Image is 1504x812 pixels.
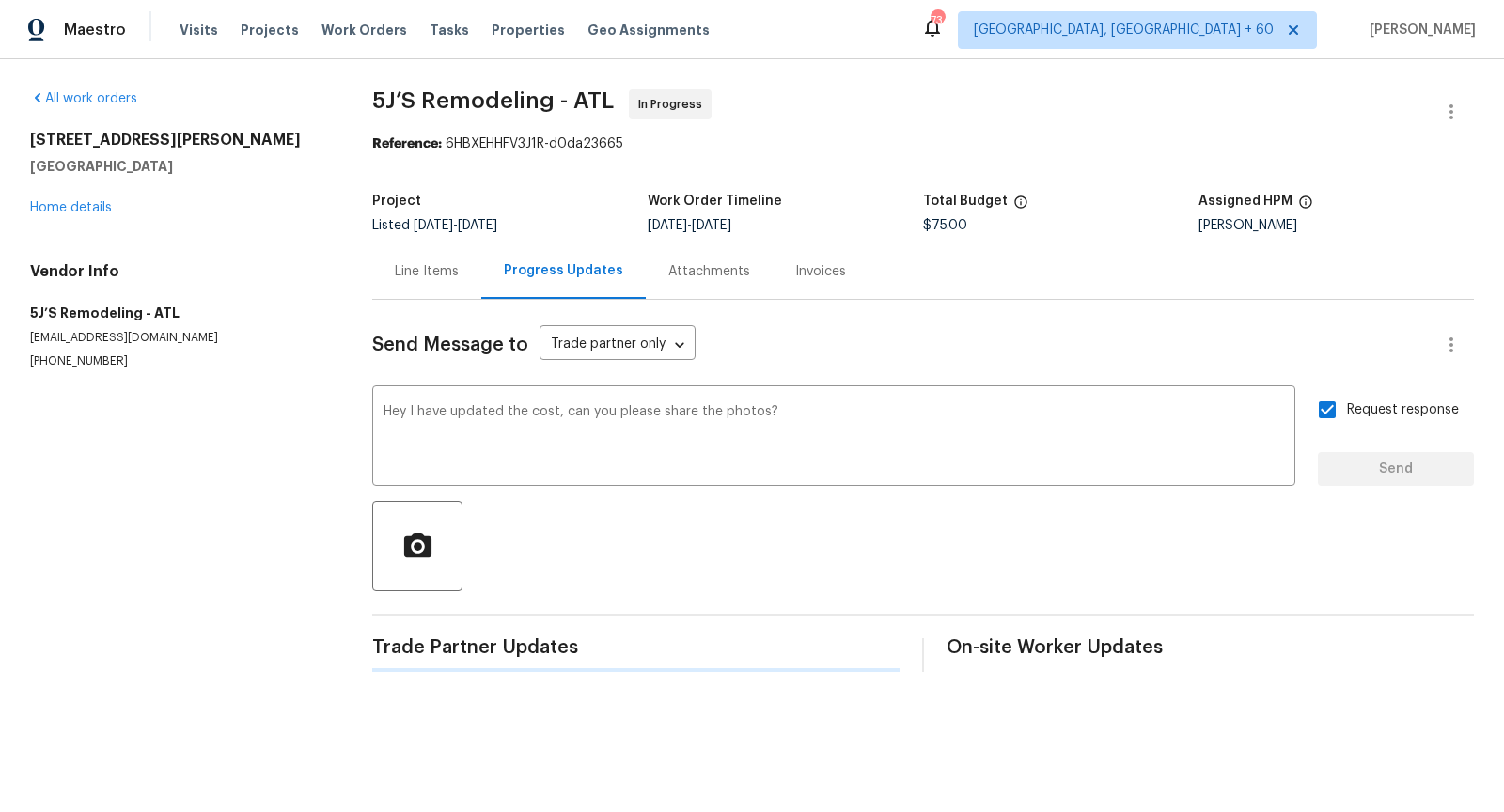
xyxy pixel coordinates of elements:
div: Invoices [795,262,846,281]
span: Maestro [64,21,126,39]
div: [PERSON_NAME] [1198,219,1474,232]
p: [PHONE_NUMBER] [30,353,327,369]
div: Attachments [668,262,750,281]
span: 5J’S Remodeling - ATL [372,89,614,112]
h5: Total Budget [923,195,1008,208]
a: Home details [30,201,112,214]
span: [DATE] [458,219,497,232]
span: - [648,219,731,232]
div: Line Items [395,262,459,281]
h5: Work Order Timeline [648,195,782,208]
a: All work orders [30,92,137,105]
span: Projects [241,21,299,39]
span: Geo Assignments [587,21,710,39]
h5: [GEOGRAPHIC_DATA] [30,157,327,176]
textarea: Hey I have updated the cost, can you please share the photos? [384,405,1284,471]
div: Trade partner only [540,330,696,361]
span: Visits [180,21,218,39]
b: Reference: [372,137,442,150]
span: Work Orders [321,21,407,39]
span: The total cost of line items that have been proposed by Opendoor. This sum includes line items th... [1013,195,1028,219]
span: Trade Partner Updates [372,638,900,657]
span: - [414,219,497,232]
span: [DATE] [648,219,687,232]
span: In Progress [638,95,710,114]
h5: Assigned HPM [1198,195,1292,208]
div: Progress Updates [504,261,623,280]
h5: Project [372,195,421,208]
h2: [STREET_ADDRESS][PERSON_NAME] [30,131,327,149]
span: On-site Worker Updates [947,638,1474,657]
span: The hpm assigned to this work order. [1298,195,1313,219]
span: [GEOGRAPHIC_DATA], [GEOGRAPHIC_DATA] + 60 [974,21,1274,39]
p: [EMAIL_ADDRESS][DOMAIN_NAME] [30,330,327,346]
span: [DATE] [692,219,731,232]
h5: 5J’S Remodeling - ATL [30,304,327,322]
div: 6HBXEHHFV3J1R-d0da23665 [372,134,1474,153]
div: 734 [931,11,944,30]
span: [PERSON_NAME] [1362,21,1476,39]
span: Listed [372,219,497,232]
span: $75.00 [923,219,967,232]
h4: Vendor Info [30,262,327,281]
span: Request response [1347,400,1459,420]
span: [DATE] [414,219,453,232]
span: Send Message to [372,336,528,354]
span: Tasks [430,23,469,37]
span: Properties [492,21,565,39]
